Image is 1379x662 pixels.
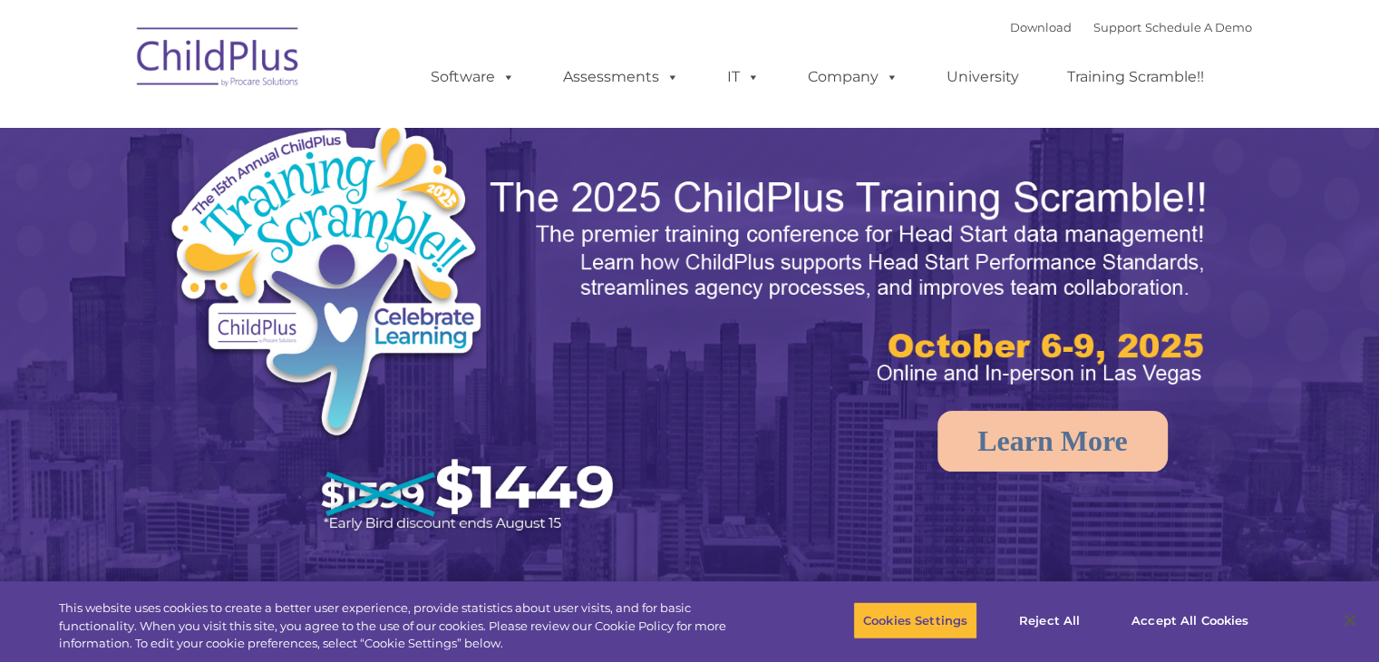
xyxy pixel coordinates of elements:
[1122,601,1258,639] button: Accept All Cookies
[1330,600,1370,640] button: Close
[252,194,329,208] span: Phone number
[252,120,307,133] span: Last name
[1145,20,1252,34] a: Schedule A Demo
[709,59,778,95] a: IT
[545,59,697,95] a: Assessments
[790,59,917,95] a: Company
[1010,20,1072,34] a: Download
[59,599,759,653] div: This website uses cookies to create a better user experience, provide statistics about user visit...
[928,59,1037,95] a: University
[1093,20,1141,34] a: Support
[993,601,1106,639] button: Reject All
[128,15,309,105] img: ChildPlus by Procare Solutions
[413,59,533,95] a: Software
[853,601,977,639] button: Cookies Settings
[1049,59,1222,95] a: Training Scramble!!
[937,411,1168,472] a: Learn More
[1010,20,1252,34] font: |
